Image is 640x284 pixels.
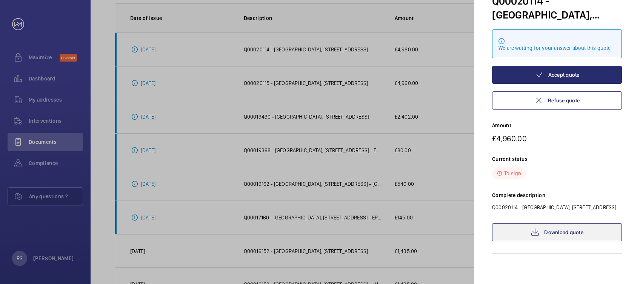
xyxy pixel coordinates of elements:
[492,204,622,211] p: Q00020114 - [GEOGRAPHIC_DATA], [STREET_ADDRESS]
[492,66,622,84] button: Accept quote
[492,191,622,199] p: Complete description
[492,91,622,110] button: Refuse quote
[504,170,521,177] p: To sign
[492,155,622,163] p: Current status
[492,122,622,129] p: Amount
[492,134,622,143] p: £4,960.00
[498,44,615,52] div: We are waiting for your answer about this quote
[492,223,622,241] a: Download quote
